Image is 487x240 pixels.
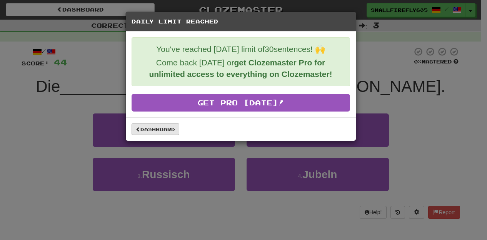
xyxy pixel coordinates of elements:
[132,123,179,135] a: Dashboard
[149,58,332,78] strong: get Clozemaster Pro for unlimited access to everything on Clozemaster!
[138,57,344,80] p: Come back [DATE] or
[132,18,350,25] h5: Daily Limit Reached
[132,94,350,112] a: Get Pro [DATE]!
[138,43,344,55] p: You've reached [DATE] limit of 30 sentences! 🙌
